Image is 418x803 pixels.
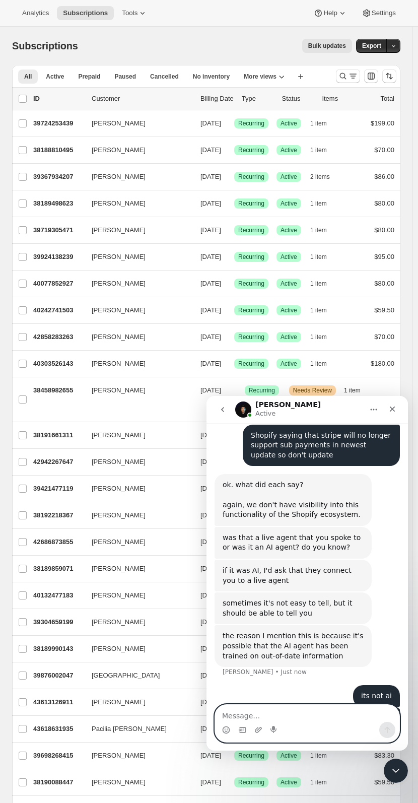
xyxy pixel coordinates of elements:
span: 1 item [310,778,327,786]
button: [PERSON_NAME] [86,454,186,470]
span: 1 item [310,199,327,208]
div: 38192218367[PERSON_NAME][DATE]SuccessRecurringSuccessActive1 item$129.00 [33,508,394,522]
span: [DATE] [200,173,221,180]
span: Recurring [238,280,264,288]
p: 39876002047 [33,671,84,681]
span: 1 item [310,333,327,341]
span: 1 item [344,386,361,394]
span: More views [244,73,276,81]
span: [DATE] [200,698,221,706]
span: [DATE] [200,591,221,599]
span: Recurring [238,333,264,341]
div: 38189859071[PERSON_NAME][DATE]SuccessRecurringSuccessActive1 item$80.00 [33,562,394,576]
div: 40077852927[PERSON_NAME][DATE]SuccessRecurringSuccessActive1 item$80.00 [33,277,394,291]
span: $80.00 [374,199,394,207]
span: $70.00 [374,333,394,341]
span: [PERSON_NAME] [92,457,146,467]
span: [PERSON_NAME] [92,145,146,155]
span: [DATE] [200,199,221,207]
p: 38189990143 [33,644,84,654]
span: [PERSON_NAME] [92,644,146,654]
p: 39304659199 [33,617,84,627]
span: [PERSON_NAME] [92,225,146,235]
button: [PERSON_NAME] [86,641,186,657]
button: [PERSON_NAME] [86,142,186,158]
span: 1 item [310,752,327,760]
span: $199.00 [371,119,394,127]
span: Help [323,9,337,17]
span: $86.00 [374,173,394,180]
span: [DATE] [200,645,221,652]
button: Search and filter results [336,69,360,83]
span: $70.00 [374,146,394,154]
span: Export [362,42,381,50]
button: [PERSON_NAME] [86,748,186,764]
span: [PERSON_NAME] [92,590,146,600]
span: Analytics [22,9,49,17]
button: [PERSON_NAME] [86,561,186,577]
span: [DATE] [200,725,221,732]
button: [GEOGRAPHIC_DATA] [86,667,186,684]
span: Recurring [238,173,264,181]
span: Needs Review [293,386,332,394]
div: 38188810495[PERSON_NAME][DATE]SuccessRecurringSuccessActive1 item$70.00 [33,143,394,157]
button: [PERSON_NAME] [86,774,186,790]
div: 42942267647[PERSON_NAME][DATE]SuccessRecurringSuccessActive1 item$59.50 [33,455,394,469]
p: 40132477183 [33,590,84,600]
div: 39421477119[PERSON_NAME][DATE]SuccessRecurringSuccessActive1 item$88.40 [33,482,394,496]
span: [PERSON_NAME] [92,484,146,494]
button: 1 item [310,357,338,371]
p: 43618631935 [33,724,84,734]
p: 38458982655 [33,385,84,395]
div: 39724253439[PERSON_NAME][DATE]SuccessRecurringSuccessActive1 item$199.00 [33,116,394,130]
div: 40303526143[PERSON_NAME][DATE]SuccessRecurringSuccessActive1 item$180.00 [33,357,394,371]
span: [DATE] [200,538,221,546]
iframe: Intercom live chat [384,759,408,783]
div: 40132477183[PERSON_NAME][DATE]SuccessRecurringSuccessActive1 item$150.00 [33,588,394,603]
span: No inventory [193,73,230,81]
span: Recurring [238,778,264,786]
span: 2 items [310,173,330,181]
button: Analytics [16,6,55,20]
button: 1 item [310,277,338,291]
span: [PERSON_NAME] [92,777,146,787]
span: Paused [114,73,136,81]
span: Subscriptions [12,40,78,51]
span: [DATE] [200,778,221,786]
button: [PERSON_NAME] [86,329,186,345]
p: 43613126911 [33,697,84,707]
div: 39719305471[PERSON_NAME][DATE]SuccessRecurringSuccessActive1 item$80.00 [33,223,394,237]
p: Total [381,94,394,104]
span: [PERSON_NAME] [92,252,146,262]
p: 42858283263 [33,332,84,342]
div: 40242741503[PERSON_NAME][DATE]SuccessRecurringSuccessActive1 item$59.50 [33,303,394,317]
span: [DATE] [200,618,221,626]
button: [PERSON_NAME] [86,481,186,497]
span: [GEOGRAPHIC_DATA] [92,671,160,681]
p: Customer [92,94,192,104]
span: Recurring [238,146,264,154]
span: Active [281,306,297,314]
button: 1 item [310,116,338,130]
button: 1 item [310,143,338,157]
p: 39367934207 [33,172,84,182]
span: Active [281,280,297,288]
span: Recurring [238,253,264,261]
button: [PERSON_NAME] [86,222,186,238]
span: [DATE] [200,280,221,287]
span: [DATE] [200,146,221,154]
button: Help [307,6,353,20]
span: 1 item [310,306,327,314]
div: 39698268415[PERSON_NAME][DATE]SuccessRecurringSuccessActive1 item$83.30 [33,749,394,763]
button: [PERSON_NAME] [86,169,186,185]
